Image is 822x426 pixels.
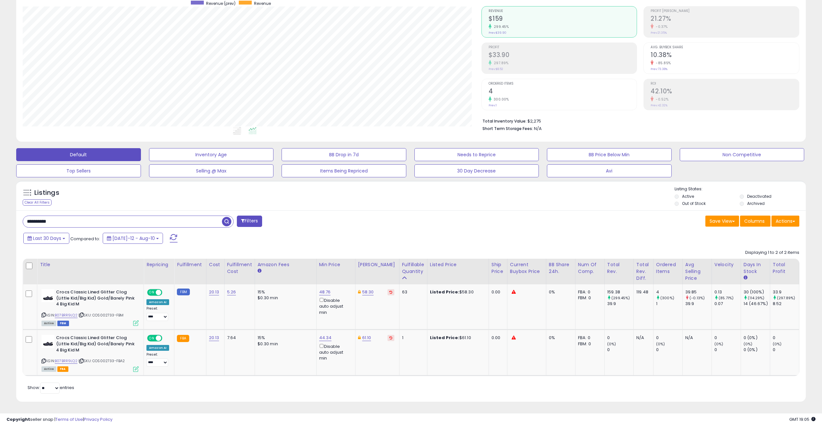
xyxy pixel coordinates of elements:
[103,233,163,244] button: [DATE]-12 - Aug-10
[689,295,705,301] small: (-0.13%)
[607,301,633,307] div: 39.9
[16,148,141,161] button: Default
[55,358,77,364] a: B07BRR9LQ2
[362,335,371,341] a: 61.10
[146,345,169,351] div: Amazon AI
[656,347,682,353] div: 0
[740,216,770,227] button: Columns
[607,261,631,275] div: Total Rev.
[492,335,502,341] div: 0.00
[549,289,570,295] div: 0%
[55,416,83,422] a: Terms of Use
[607,347,633,353] div: 0
[651,15,799,24] h2: 21.27%
[33,235,61,242] span: Last 30 Days
[578,261,602,275] div: Num of Comp.
[773,347,799,353] div: 0
[41,335,139,371] div: ASIN:
[744,289,770,295] div: 30 (100%)
[227,261,252,275] div: Fulfillment Cost
[489,15,637,24] h2: $159
[636,261,651,282] div: Total Rev. Diff.
[578,295,599,301] div: FBM: 0
[430,335,459,341] b: Listed Price:
[430,335,484,341] div: $61.10
[56,289,135,309] b: Crocs Classic Lined Glitter Clog (Little Kid/Big Kid) Gold/Barely Pink 4 Big Kid M
[6,416,30,422] strong: Copyright
[112,235,155,242] span: [DATE]-12 - Aug-10
[747,194,771,199] label: Deactivated
[23,233,69,244] button: Last 30 Days
[177,335,189,342] small: FBA
[682,201,706,206] label: Out of Stock
[258,295,311,301] div: $0.30 min
[402,289,422,295] div: 63
[227,335,250,341] div: 7.64
[41,289,54,302] img: 31U7f4HbTGL._SL40_.jpg
[607,335,633,341] div: 0
[651,51,799,60] h2: 10.38%
[209,289,219,295] a: 20.13
[148,290,156,295] span: ON
[534,125,542,132] span: N/A
[177,261,203,268] div: Fulfillment
[651,46,799,49] span: Avg. Buybox Share
[654,24,667,29] small: -0.37%
[55,313,77,318] a: B07BRR9LQ2
[34,188,59,197] h5: Listings
[402,261,424,275] div: Fulfillable Quantity
[209,261,222,268] div: Cost
[636,289,648,295] div: 119.48
[549,261,573,275] div: BB Share 24h.
[714,261,738,268] div: Velocity
[777,295,795,301] small: (297.89%)
[489,31,506,35] small: Prev: $39.90
[714,335,741,341] div: 0
[660,295,674,301] small: (300%)
[78,358,125,363] span: | SKU: COS002733-FBA2
[430,261,486,268] div: Listed Price
[358,261,397,268] div: [PERSON_NAME]
[651,103,667,107] small: Prev: 42.32%
[57,321,69,326] span: FBM
[685,289,712,295] div: 39.85
[206,1,236,6] span: Revenue (prev)
[744,275,747,281] small: Days In Stock.
[489,67,503,71] small: Prev: $8.52
[651,67,667,71] small: Prev: 73.38%
[607,289,633,295] div: 159.38
[578,341,599,347] div: FBM: 0
[773,341,782,347] small: (0%)
[482,126,533,131] b: Short Term Storage Fees:
[675,186,806,192] p: Listing States:
[258,261,314,268] div: Amazon Fees
[209,335,219,341] a: 20.13
[685,335,707,341] div: N/A
[282,164,406,177] button: Items Being Repriced
[773,335,799,341] div: 0
[78,313,123,318] span: | SKU: COS002733-FBM
[319,297,350,315] div: Disable auto adjust min
[6,417,112,423] div: seller snap | |
[747,201,765,206] label: Archived
[489,46,637,49] span: Profit
[492,97,509,102] small: 300.00%
[714,301,741,307] div: 0.07
[161,336,172,341] span: OFF
[714,347,741,353] div: 0
[682,194,694,199] label: Active
[611,295,630,301] small: (299.45%)
[549,335,570,341] div: 0%
[744,301,770,307] div: 14 (46.67%)
[773,301,799,307] div: 8.52
[547,164,672,177] button: Avi
[319,343,350,361] div: Disable auto adjust min
[744,347,770,353] div: 0 (0%)
[656,335,682,341] div: 0
[656,341,665,347] small: (0%)
[161,290,172,295] span: OFF
[771,216,799,227] button: Actions
[402,335,422,341] div: 1
[41,321,56,326] span: All listings currently available for purchase on Amazon
[789,416,816,422] span: 2025-09-10 19:05 GMT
